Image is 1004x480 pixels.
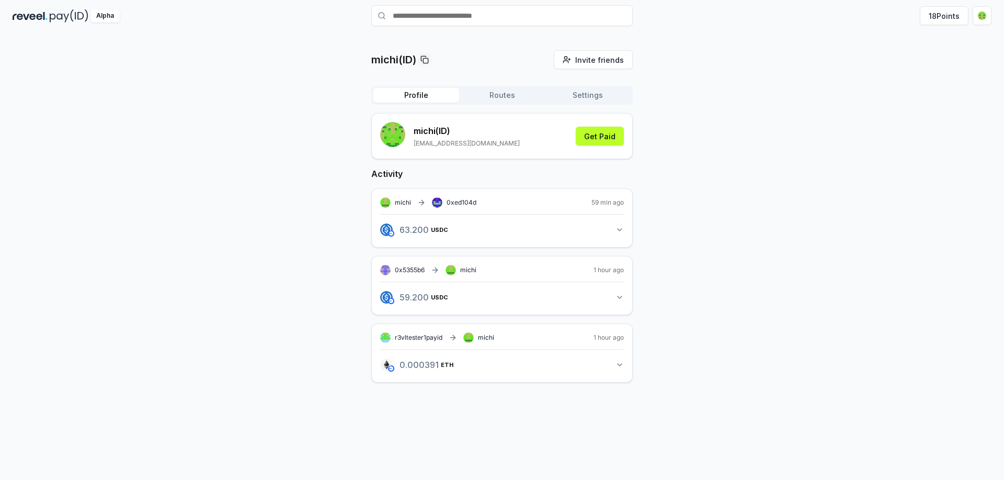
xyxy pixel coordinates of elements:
[395,333,442,342] span: r3vltester1payid
[460,266,476,274] span: michi
[380,224,393,236] img: logo.png
[388,298,394,304] img: base-network.png
[380,359,393,371] img: logo.png
[554,50,633,69] button: Invite friends
[395,198,411,207] span: michi
[591,198,624,207] span: 59 min ago
[380,221,624,239] button: 63.200USDC
[447,198,476,206] span: 0xed104d
[594,266,624,274] span: 1 hour ago
[414,125,520,137] p: michi (ID)
[371,168,633,180] h2: Activity
[395,266,425,274] span: 0x5355b6
[371,52,416,67] p: michi(ID)
[920,6,968,25] button: 18Points
[90,9,120,23] div: Alpha
[478,333,494,342] span: michi
[545,88,631,103] button: Settings
[576,127,624,146] button: Get Paid
[380,356,624,374] button: 0.000391ETH
[414,139,520,148] p: [EMAIL_ADDRESS][DOMAIN_NAME]
[380,291,393,304] img: logo.png
[594,333,624,342] span: 1 hour ago
[380,288,624,306] button: 59.200USDC
[373,88,459,103] button: Profile
[388,365,394,372] img: base-network.png
[388,230,394,237] img: base-network.png
[575,54,624,65] span: Invite friends
[13,9,48,23] img: reveel_dark
[50,9,88,23] img: pay_id
[459,88,545,103] button: Routes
